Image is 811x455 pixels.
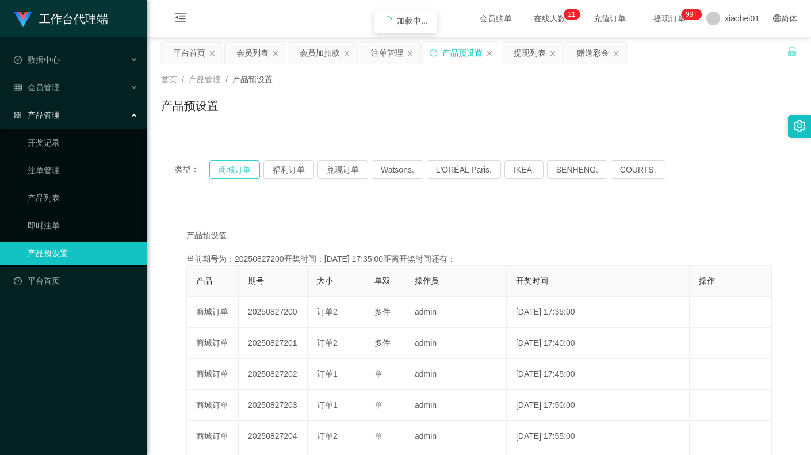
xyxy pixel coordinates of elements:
span: 提现订单 [648,14,691,22]
span: 操作 [699,276,715,285]
span: 大小 [317,276,333,285]
span: 订单2 [317,307,338,316]
a: 注单管理 [28,159,138,182]
td: [DATE] 17:50:00 [507,390,690,421]
td: admin [405,359,507,390]
span: 产品管理 [14,110,60,120]
span: 产品预设值 [186,230,227,242]
i: 图标: global [773,14,781,22]
span: 首页 [161,75,177,84]
span: 多件 [374,307,391,316]
td: 商城订单 [187,359,239,390]
sup: 981 [681,9,702,20]
a: 工作台代理端 [14,14,108,23]
i: 图标: unlock [787,47,797,57]
div: 会员列表 [236,42,269,64]
a: 即时注单 [28,214,138,237]
td: admin [405,421,507,452]
div: 注单管理 [371,42,403,64]
a: 产品列表 [28,186,138,209]
span: 开奖时间 [516,276,548,285]
h1: 产品预设置 [161,97,219,114]
a: 开奖记录 [28,131,138,154]
div: 提现列表 [514,42,546,64]
span: 数据中心 [14,55,60,64]
td: 20250827201 [239,328,308,359]
span: 操作员 [415,276,439,285]
td: 20250827204 [239,421,308,452]
div: 产品预设置 [442,42,483,64]
td: admin [405,328,507,359]
button: SENHENG. [547,160,607,179]
span: 订单1 [317,369,338,378]
i: 图标: close [407,50,414,57]
img: logo.9652507e.png [14,12,32,28]
span: 期号 [248,276,264,285]
td: admin [405,390,507,421]
td: 商城订单 [187,297,239,328]
span: 类型： [175,160,209,179]
span: / [225,75,228,84]
a: 图标: dashboard平台首页 [14,269,138,292]
span: 充值订单 [588,14,632,22]
div: 会员加扣款 [300,42,340,64]
button: 兑现订单 [317,160,368,179]
p: 1 [572,9,576,20]
td: 商城订单 [187,390,239,421]
i: icon: loading [383,16,392,25]
td: 20250827202 [239,359,308,390]
span: 单双 [374,276,391,285]
td: 20250827200 [239,297,308,328]
i: 图标: close [343,50,350,57]
button: IKEA. [504,160,544,179]
i: 图标: sync [430,49,438,57]
i: 图标: appstore-o [14,111,22,119]
i: 图标: setting [793,120,806,132]
td: [DATE] 17:55:00 [507,421,690,452]
i: 图标: close [209,50,216,57]
td: admin [405,297,507,328]
i: 图标: check-circle-o [14,56,22,64]
i: 图标: menu-fold [161,1,200,37]
i: 图标: close [549,50,556,57]
button: 福利订单 [263,160,314,179]
td: 商城订单 [187,421,239,452]
sup: 21 [563,9,580,20]
td: 商城订单 [187,328,239,359]
span: 单 [374,431,382,441]
span: 产品预设置 [232,75,273,84]
span: 订单2 [317,338,338,347]
span: 单 [374,400,382,410]
td: [DATE] 17:40:00 [507,328,690,359]
span: 单 [374,369,382,378]
i: 图标: close [613,50,619,57]
span: 在线人数 [528,14,572,22]
button: Watsons. [372,160,423,179]
div: 平台首页 [173,42,205,64]
i: 图标: close [272,50,279,57]
p: 2 [568,9,572,20]
button: L'ORÉAL Paris. [427,160,501,179]
span: 加载中... [397,16,428,25]
span: 多件 [374,338,391,347]
span: 订单1 [317,400,338,410]
button: COURTS. [611,160,665,179]
h1: 工作台代理端 [39,1,108,37]
button: 商城订单 [209,160,260,179]
td: [DATE] 17:45:00 [507,359,690,390]
i: 图标: close [486,50,493,57]
span: 订单2 [317,431,338,441]
i: 图标: table [14,83,22,91]
td: [DATE] 17:35:00 [507,297,690,328]
td: 20250827203 [239,390,308,421]
div: 当前期号为：20250827200开奖时间：[DATE] 17:35:00距离开奖时间还有： [186,253,772,265]
div: 赠送彩金 [577,42,609,64]
span: / [182,75,184,84]
span: 会员管理 [14,83,60,92]
span: 产品 [196,276,212,285]
span: 产品管理 [189,75,221,84]
a: 产品预设置 [28,242,138,265]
